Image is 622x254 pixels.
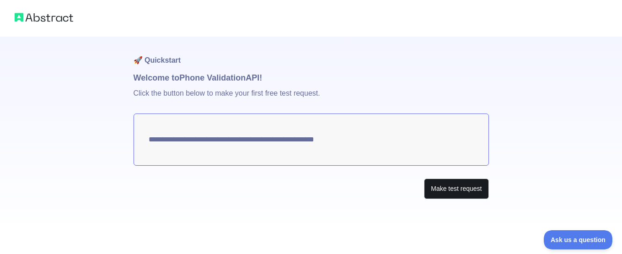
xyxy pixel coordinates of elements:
iframe: Toggle Customer Support [544,230,613,249]
h1: 🚀 Quickstart [134,37,489,71]
img: Abstract logo [15,11,73,24]
button: Make test request [424,178,488,199]
p: Click the button below to make your first free test request. [134,84,489,113]
h1: Welcome to Phone Validation API! [134,71,489,84]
